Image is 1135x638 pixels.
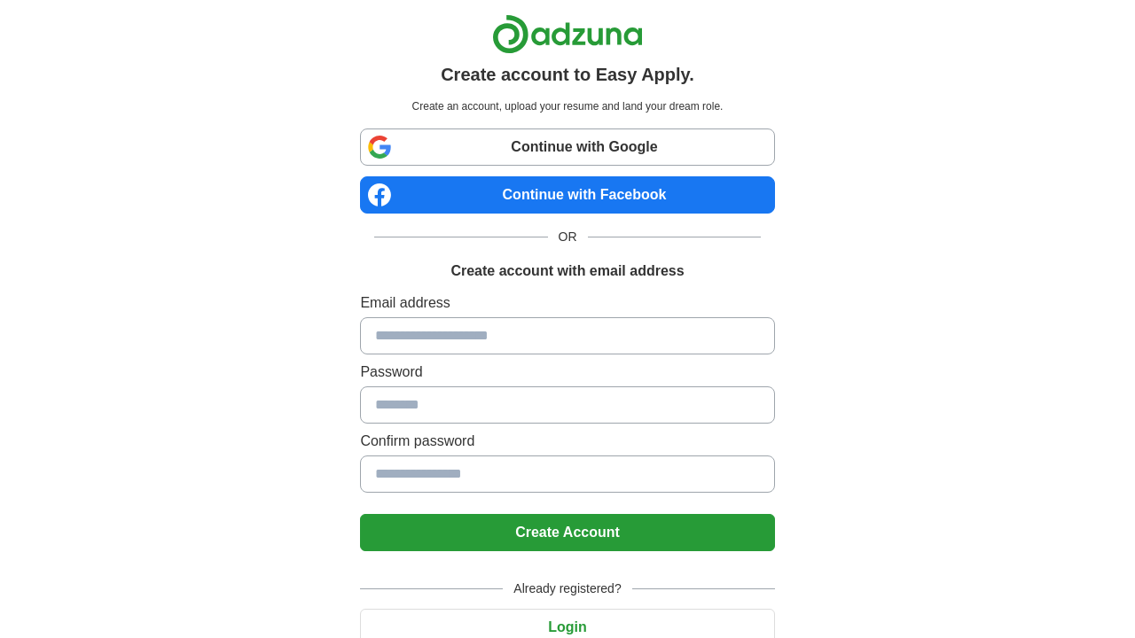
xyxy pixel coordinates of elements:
[360,362,774,383] label: Password
[360,431,774,452] label: Confirm password
[360,128,774,166] a: Continue with Google
[360,619,774,634] a: Login
[360,292,774,314] label: Email address
[360,176,774,214] a: Continue with Facebook
[441,61,694,88] h1: Create account to Easy Apply.
[503,580,631,598] span: Already registered?
[360,514,774,551] button: Create Account
[548,228,588,246] span: OR
[492,14,643,54] img: Adzuna logo
[450,261,684,282] h1: Create account with email address
[364,98,771,114] p: Create an account, upload your resume and land your dream role.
